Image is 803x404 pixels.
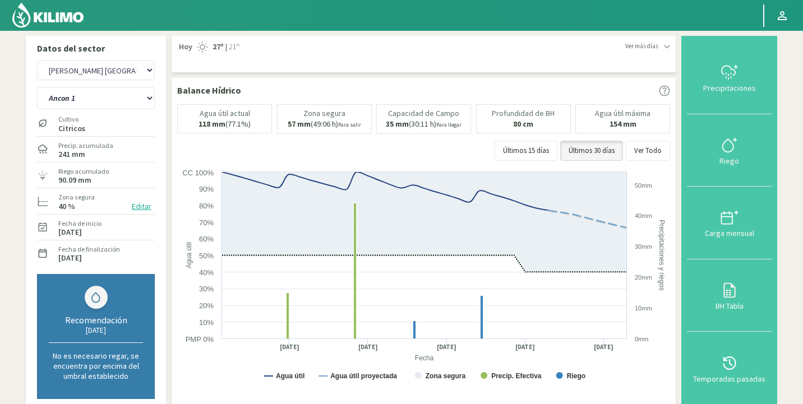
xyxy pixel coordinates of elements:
[37,41,155,55] p: Datos del sector
[687,41,772,114] button: Precipitaciones
[386,120,462,129] p: (30:11 h)
[199,119,225,129] b: 118 mm
[625,41,658,51] span: Ver más días
[58,151,85,158] label: 241 mm
[658,220,666,291] text: Precipitaciones y riegos
[635,182,652,189] text: 50mm
[690,302,768,310] div: BH Tabla
[58,203,75,210] label: 40 %
[358,343,378,351] text: [DATE]
[288,119,311,129] b: 57 mm
[436,121,462,128] small: Para llegar
[690,229,768,237] div: Carga mensual
[426,372,466,380] text: Zona segura
[560,141,623,161] button: Últimos 30 días
[635,212,652,219] text: 40mm
[128,200,155,213] button: Editar
[437,343,456,351] text: [DATE]
[303,109,345,118] p: Zona segura
[690,375,768,383] div: Temporadas pasadas
[338,121,361,128] small: Para salir
[690,157,768,165] div: Riego
[567,372,585,380] text: Riego
[199,235,214,243] text: 60%
[199,268,214,277] text: 40%
[330,372,397,380] text: Agua útil proyectada
[687,114,772,187] button: Riego
[49,351,143,381] p: No es necesario regar, se encuentra por encima del umbral establecido
[635,274,652,281] text: 20mm
[177,41,192,53] span: Hoy
[58,192,95,202] label: Zona segura
[11,2,85,29] img: Kilimo
[199,219,214,227] text: 70%
[199,202,214,210] text: 80%
[49,314,143,326] div: Recomendación
[595,109,650,118] p: Agua útil máxima
[687,259,772,332] button: BH Tabla
[635,243,652,250] text: 30mm
[186,335,214,343] text: PMP 0%
[386,119,409,129] b: 35 mm
[199,318,214,327] text: 10%
[185,242,193,268] text: Agua útil
[58,244,120,254] label: Fecha de finalización
[58,177,91,184] label: 90.09 mm
[635,305,652,312] text: 10mm
[690,84,768,92] div: Precipitaciones
[280,343,299,351] text: [DATE]
[513,119,533,129] b: 80 cm
[199,285,214,293] text: 30%
[213,41,224,52] strong: 27º
[58,141,113,151] label: Precip. acumulada
[492,109,555,118] p: Profundidad de BH
[58,229,82,236] label: [DATE]
[388,109,459,118] p: Capacidad de Campo
[199,120,251,128] p: (77.1%)
[58,166,109,177] label: Riego acumulado
[610,119,636,129] b: 154 mm
[58,125,85,132] label: Citricos
[626,141,670,161] button: Ver Todo
[635,336,648,342] text: 0mm
[177,83,241,97] p: Balance Hídrico
[515,343,535,351] text: [DATE]
[415,354,434,362] text: Fecha
[182,169,214,177] text: CC 100%
[276,372,304,380] text: Agua útil
[199,252,214,260] text: 50%
[288,120,361,129] p: (49:06 h)
[199,301,214,310] text: 20%
[594,343,613,351] text: [DATE]
[58,114,85,124] label: Cultivo
[58,254,82,262] label: [DATE]
[687,187,772,259] button: Carga mensual
[58,219,101,229] label: Fecha de inicio
[495,141,557,161] button: Últimos 15 días
[200,109,250,118] p: Agua útil actual
[491,372,542,380] text: Precip. Efectiva
[225,41,227,53] span: |
[49,326,143,335] div: [DATE]
[199,185,214,193] text: 90%
[227,41,239,53] span: 21º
